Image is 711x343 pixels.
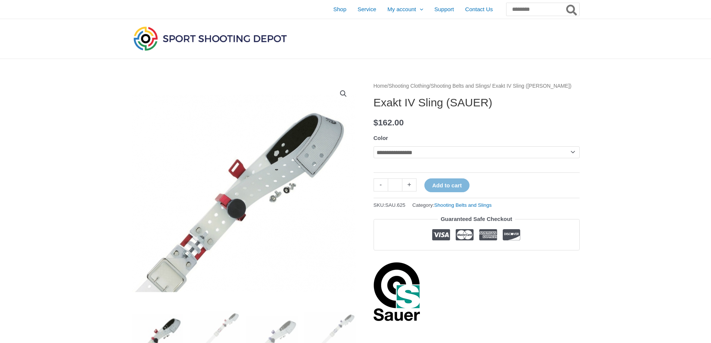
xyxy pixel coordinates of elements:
[374,178,388,191] a: -
[374,96,580,109] h1: Exakt IV Sling (SAUER)
[374,81,580,91] nav: Breadcrumb
[438,214,515,224] legend: Guaranteed Safe Checkout
[388,178,402,191] input: Product quantity
[132,81,356,305] img: Exakt IV Sling
[374,83,387,89] a: Home
[431,83,489,89] a: Shooting Belts and Slings
[132,25,289,52] img: Sport Shooting Depot
[565,3,579,16] button: Search
[412,200,492,210] span: Category:
[434,202,492,208] a: Shooting Belts and Slings
[374,200,406,210] span: SKU:
[424,178,470,192] button: Add to cart
[402,178,417,191] a: +
[374,135,388,141] label: Color
[385,202,405,208] span: SAU.625
[374,262,420,321] a: Sauer Shooting Sportswear
[389,83,429,89] a: Shooting Clothing
[337,87,350,100] a: View full-screen image gallery
[374,118,378,127] span: $
[374,118,404,127] bdi: 162.00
